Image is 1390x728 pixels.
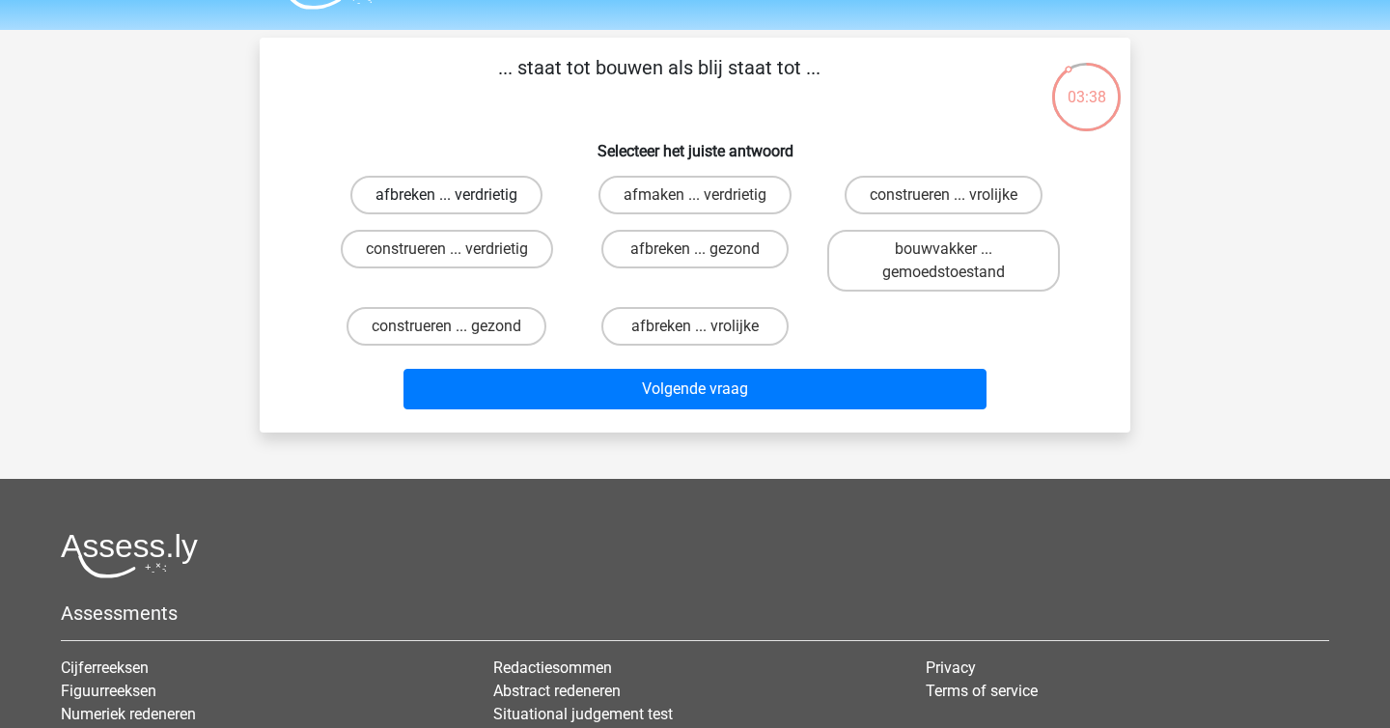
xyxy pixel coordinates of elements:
button: Volgende vraag [403,369,987,409]
h5: Assessments [61,602,1329,625]
a: Cijferreeksen [61,658,149,677]
label: construeren ... gezond [347,307,546,346]
a: Numeriek redeneren [61,705,196,723]
a: Abstract redeneren [493,682,621,700]
div: 03:38 [1050,61,1123,109]
label: afbreken ... verdrietig [350,176,542,214]
a: Terms of service [926,682,1038,700]
label: construeren ... vrolijke [845,176,1042,214]
img: Assessly logo [61,533,198,578]
label: afbreken ... vrolijke [601,307,788,346]
h6: Selecteer het juiste antwoord [291,126,1099,160]
label: construeren ... verdrietig [341,230,553,268]
a: Figuurreeksen [61,682,156,700]
label: afmaken ... verdrietig [598,176,792,214]
a: Privacy [926,658,976,677]
p: ... staat tot bouwen als blij staat tot ... [291,53,1027,111]
label: bouwvakker ... gemoedstoestand [827,230,1060,292]
label: afbreken ... gezond [601,230,788,268]
a: Situational judgement test [493,705,673,723]
a: Redactiesommen [493,658,612,677]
